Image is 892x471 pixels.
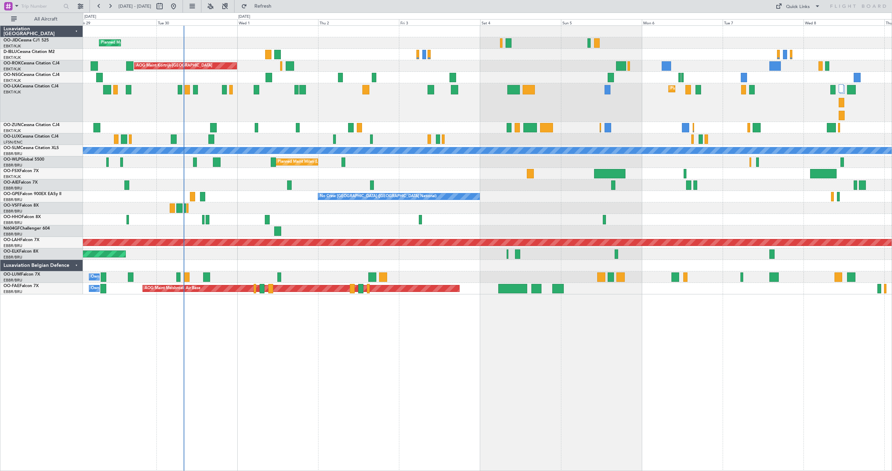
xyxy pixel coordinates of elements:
a: EBBR/BRU [3,186,22,191]
span: D-IBLU [3,50,17,54]
span: OO-LAH [3,238,20,242]
div: No Crew [GEOGRAPHIC_DATA] ([GEOGRAPHIC_DATA] National) [320,191,437,202]
span: OO-AIE [3,180,18,185]
a: OO-FSXFalcon 7X [3,169,39,173]
span: OO-LUM [3,272,21,277]
a: OO-LXACessna Citation CJ4 [3,84,59,88]
a: OO-LUXCessna Citation CJ4 [3,134,59,139]
span: OO-VSF [3,203,20,208]
div: AOG Maint Kortrijk-[GEOGRAPHIC_DATA] [136,61,212,71]
div: Wed 1 [237,19,318,25]
a: EBKT/KJK [3,78,21,83]
a: EBBR/BRU [3,255,22,260]
a: OO-NSGCessna Citation CJ4 [3,73,60,77]
div: Mon 29 [76,19,156,25]
a: D-IBLUCessna Citation M2 [3,50,55,54]
span: OO-HHO [3,215,22,219]
a: OO-HHOFalcon 8X [3,215,41,219]
span: OO-WLP [3,157,21,162]
a: EBBR/BRU [3,197,22,202]
a: OO-WLPGlobal 5500 [3,157,44,162]
a: OO-AIEFalcon 7X [3,180,38,185]
span: [DATE] - [DATE] [118,3,151,9]
button: Quick Links [772,1,824,12]
a: LFSN/ENC [3,140,23,145]
a: OO-LAHFalcon 7X [3,238,39,242]
a: EBKT/KJK [3,67,21,72]
a: EBKT/KJK [3,174,21,179]
a: EBBR/BRU [3,209,22,214]
span: OO-GPE [3,192,20,196]
a: EBKT/KJK [3,55,21,60]
a: EBBR/BRU [3,278,22,283]
div: Quick Links [786,3,810,10]
div: Owner Melsbroek Air Base [91,283,138,294]
input: Trip Number [21,1,61,11]
div: Mon 6 [642,19,723,25]
span: OO-ROK [3,61,21,65]
div: Planned Maint Kortrijk-[GEOGRAPHIC_DATA] [670,84,752,94]
a: EBBR/BRU [3,163,22,168]
a: EBKT/KJK [3,90,21,95]
span: N604GF [3,226,20,231]
span: OO-ZUN [3,123,21,127]
a: OO-ELKFalcon 8X [3,249,38,254]
span: OO-FSX [3,169,20,173]
span: OO-LXA [3,84,20,88]
button: Refresh [238,1,280,12]
div: Wed 8 [803,19,884,25]
a: OO-SLMCessna Citation XLS [3,146,59,150]
button: All Aircraft [8,14,76,25]
div: AOG Maint Melsbroek Air Base [145,283,200,294]
div: Sat 4 [480,19,561,25]
a: EBBR/BRU [3,289,22,294]
span: OO-FAE [3,284,20,288]
a: OO-ZUNCessna Citation CJ4 [3,123,60,127]
a: OO-VSFFalcon 8X [3,203,39,208]
a: EBBR/BRU [3,151,22,156]
span: OO-NSG [3,73,21,77]
div: [DATE] [84,14,96,20]
a: EBBR/BRU [3,243,22,248]
a: OO-LUMFalcon 7X [3,272,40,277]
a: EBBR/BRU [3,220,22,225]
div: Tue 30 [156,19,237,25]
a: OO-GPEFalcon 900EX EASy II [3,192,61,196]
span: OO-ELK [3,249,19,254]
span: Refresh [248,4,278,9]
a: N604GFChallenger 604 [3,226,50,231]
a: OO-JIDCessna CJ1 525 [3,38,49,43]
a: OO-ROKCessna Citation CJ4 [3,61,60,65]
div: Thu 2 [318,19,399,25]
div: Fri 3 [399,19,480,25]
a: EBKT/KJK [3,44,21,49]
span: OO-SLM [3,146,20,150]
span: All Aircraft [18,17,74,22]
div: Tue 7 [723,19,803,25]
div: [DATE] [238,14,250,20]
div: Sun 5 [561,19,642,25]
div: Planned Maint Milan (Linate) [278,157,328,167]
div: Planned Maint Kortrijk-[GEOGRAPHIC_DATA] [101,38,182,48]
a: EBBR/BRU [3,232,22,237]
a: OO-FAEFalcon 7X [3,284,39,288]
div: Owner Melsbroek Air Base [91,272,138,282]
span: OO-JID [3,38,18,43]
a: EBKT/KJK [3,128,21,133]
span: OO-LUX [3,134,20,139]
